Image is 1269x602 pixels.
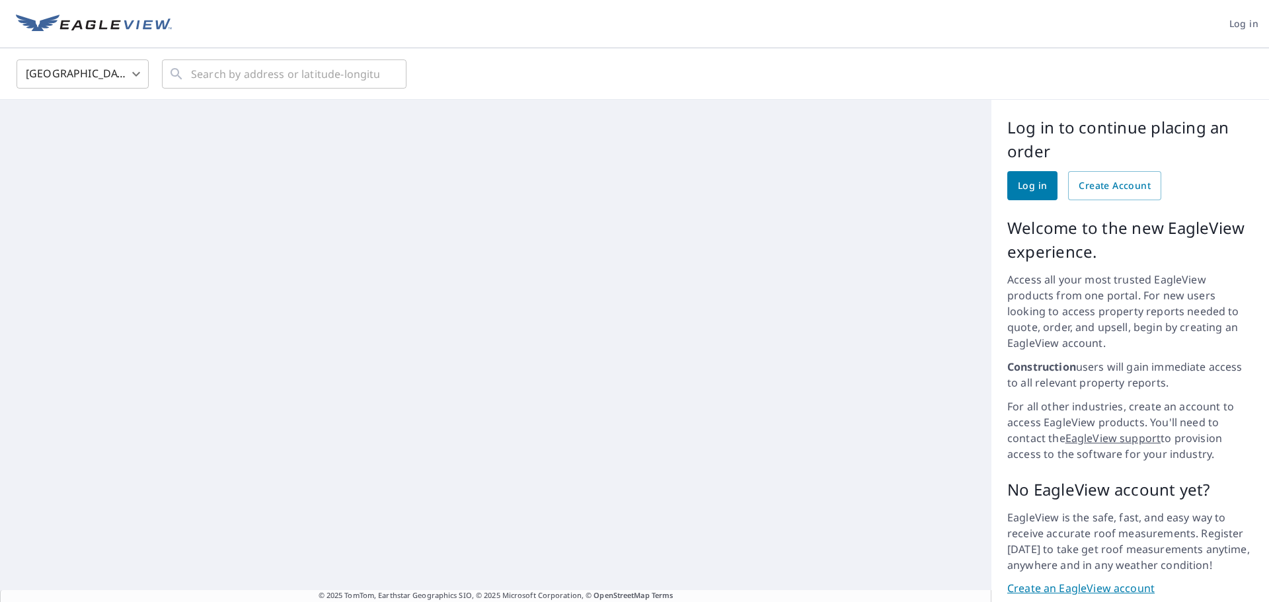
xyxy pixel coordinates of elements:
span: Log in [1229,16,1258,32]
span: Log in [1018,178,1047,194]
p: Welcome to the new EagleView experience. [1007,216,1253,264]
p: users will gain immediate access to all relevant property reports. [1007,359,1253,391]
p: No EagleView account yet? [1007,478,1253,502]
input: Search by address or latitude-longitude [191,56,379,93]
a: OpenStreetMap [594,590,649,600]
img: EV Logo [16,15,172,34]
p: EagleView is the safe, fast, and easy way to receive accurate roof measurements. Register [DATE] ... [1007,509,1253,573]
a: Terms [652,590,673,600]
p: Log in to continue placing an order [1007,116,1253,163]
span: © 2025 TomTom, Earthstar Geographics SIO, © 2025 Microsoft Corporation, © [319,590,673,601]
a: EagleView support [1065,431,1161,445]
div: [GEOGRAPHIC_DATA] [17,56,149,93]
strong: Construction [1007,359,1076,374]
p: Access all your most trusted EagleView products from one portal. For new users looking to access ... [1007,272,1253,351]
a: Log in [1007,171,1057,200]
span: Create Account [1079,178,1151,194]
p: For all other industries, create an account to access EagleView products. You'll need to contact ... [1007,398,1253,462]
a: Create an EagleView account [1007,581,1253,596]
a: Create Account [1068,171,1161,200]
